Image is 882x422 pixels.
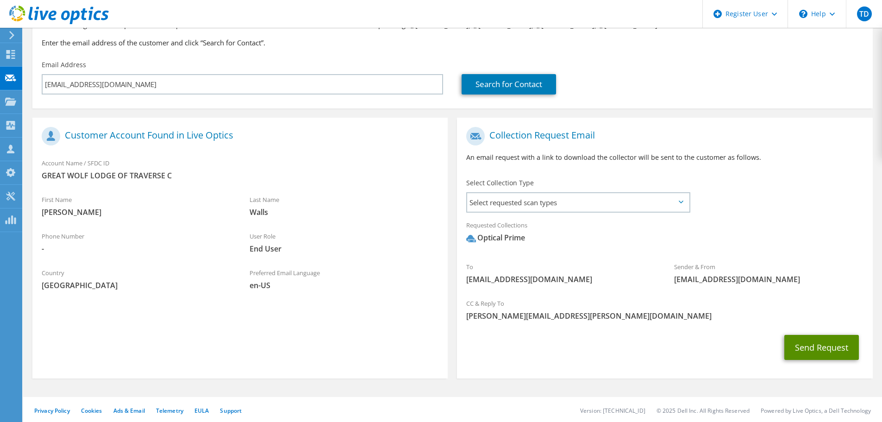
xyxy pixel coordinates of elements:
[250,280,439,290] span: en-US
[42,207,231,217] span: [PERSON_NAME]
[457,215,872,252] div: Requested Collections
[32,263,240,295] div: Country
[857,6,872,21] span: TD
[81,407,102,415] a: Cookies
[156,407,183,415] a: Telemetry
[657,407,750,415] li: © 2025 Dell Inc. All Rights Reserved
[42,244,231,254] span: -
[32,227,240,258] div: Phone Number
[220,407,242,415] a: Support
[240,190,448,222] div: Last Name
[466,311,863,321] span: [PERSON_NAME][EMAIL_ADDRESS][PERSON_NAME][DOMAIN_NAME]
[250,207,439,217] span: Walls
[34,407,70,415] a: Privacy Policy
[42,38,863,48] h3: Enter the email address of the customer and click “Search for Contact”.
[457,257,665,289] div: To
[466,233,525,243] div: Optical Prime
[467,193,689,212] span: Select requested scan types
[466,152,863,163] p: An email request with a link to download the collector will be sent to the customer as follows.
[42,280,231,290] span: [GEOGRAPHIC_DATA]
[665,257,873,289] div: Sender & From
[113,407,145,415] a: Ads & Email
[194,407,209,415] a: EULA
[240,263,448,295] div: Preferred Email Language
[32,190,240,222] div: First Name
[784,335,859,360] button: Send Request
[32,153,448,185] div: Account Name / SFDC ID
[457,294,872,326] div: CC & Reply To
[580,407,645,415] li: Version: [TECHNICAL_ID]
[761,407,871,415] li: Powered by Live Optics, a Dell Technology
[42,127,434,145] h1: Customer Account Found in Live Optics
[466,127,858,145] h1: Collection Request Email
[250,244,439,254] span: End User
[42,170,438,181] span: GREAT WOLF LODGE OF TRAVERSE C
[674,274,863,284] span: [EMAIL_ADDRESS][DOMAIN_NAME]
[42,60,86,69] label: Email Address
[462,74,556,94] a: Search for Contact
[799,10,807,18] svg: \n
[466,274,656,284] span: [EMAIL_ADDRESS][DOMAIN_NAME]
[240,227,448,258] div: User Role
[466,178,534,188] label: Select Collection Type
